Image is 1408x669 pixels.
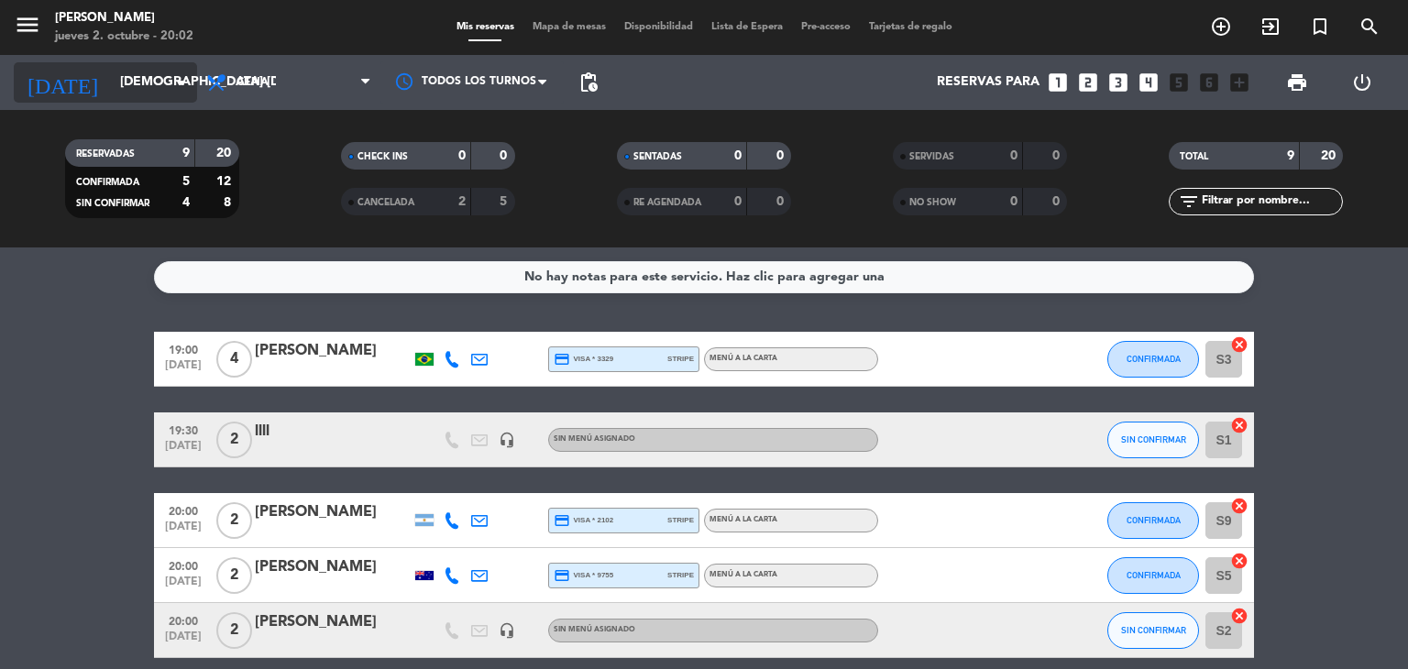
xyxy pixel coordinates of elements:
[1127,515,1181,525] span: CONFIRMADA
[76,178,139,187] span: CONFIRMADA
[458,149,466,162] strong: 0
[500,195,511,208] strong: 5
[160,419,206,440] span: 19:30
[554,512,570,529] i: credit_card
[1052,149,1063,162] strong: 0
[216,175,235,188] strong: 12
[1329,55,1394,110] div: LOG OUT
[76,199,149,208] span: SIN CONFIRMAR
[554,351,613,367] span: visa * 3329
[236,76,269,89] span: Cena
[554,567,570,584] i: credit_card
[14,62,111,103] i: [DATE]
[216,612,252,649] span: 2
[55,9,193,27] div: [PERSON_NAME]
[709,571,777,578] span: MENÚ A LA CARTA
[357,198,414,207] span: CANCELADA
[734,195,742,208] strong: 0
[1358,16,1380,38] i: search
[255,500,411,524] div: [PERSON_NAME]
[1127,354,1181,364] span: CONFIRMADA
[1210,16,1232,38] i: add_circle_outline
[224,196,235,209] strong: 8
[1010,149,1017,162] strong: 0
[1121,625,1186,635] span: SIN CONFIRMAR
[937,75,1039,90] span: Reservas para
[554,512,613,529] span: visa * 2102
[170,71,192,93] i: arrow_drop_down
[667,353,694,365] span: stripe
[909,198,956,207] span: NO SHOW
[1178,191,1200,213] i: filter_list
[1106,71,1130,94] i: looks_3
[667,514,694,526] span: stripe
[1309,16,1331,38] i: turned_in_not
[776,195,787,208] strong: 0
[1127,570,1181,580] span: CONFIRMADA
[1180,152,1208,161] span: TOTAL
[702,22,792,32] span: Lista de Espera
[357,152,408,161] span: CHECK INS
[255,420,411,444] div: llll
[1286,71,1308,93] span: print
[1076,71,1100,94] i: looks_two
[1230,416,1248,434] i: cancel
[1227,71,1251,94] i: add_box
[182,175,190,188] strong: 5
[860,22,962,32] span: Tarjetas de regalo
[1321,149,1339,162] strong: 20
[1010,195,1017,208] strong: 0
[1230,497,1248,515] i: cancel
[667,569,694,581] span: stripe
[792,22,860,32] span: Pre-acceso
[216,557,252,594] span: 2
[255,339,411,363] div: [PERSON_NAME]
[1137,71,1160,94] i: looks_4
[1230,552,1248,570] i: cancel
[160,521,206,542] span: [DATE]
[255,555,411,579] div: [PERSON_NAME]
[160,359,206,380] span: [DATE]
[160,554,206,576] span: 20:00
[255,610,411,634] div: [PERSON_NAME]
[55,27,193,46] div: jueves 2. octubre - 20:02
[1046,71,1070,94] i: looks_one
[182,196,190,209] strong: 4
[160,440,206,461] span: [DATE]
[709,355,777,362] span: MENÚ A LA CARTA
[554,435,635,443] span: Sin menú asignado
[909,152,954,161] span: SERVIDAS
[776,149,787,162] strong: 0
[554,626,635,633] span: Sin menú asignado
[160,631,206,652] span: [DATE]
[216,147,235,159] strong: 20
[160,338,206,359] span: 19:00
[160,576,206,597] span: [DATE]
[633,198,701,207] span: RE AGENDADA
[1259,16,1281,38] i: exit_to_app
[523,22,615,32] span: Mapa de mesas
[160,499,206,521] span: 20:00
[554,351,570,367] i: credit_card
[1230,607,1248,625] i: cancel
[734,149,742,162] strong: 0
[76,149,135,159] span: RESERVADAS
[1121,434,1186,444] span: SIN CONFIRMAR
[524,267,885,288] div: No hay notas para este servicio. Haz clic para agregar una
[458,195,466,208] strong: 2
[499,432,515,448] i: headset_mic
[500,149,511,162] strong: 0
[160,609,206,631] span: 20:00
[14,11,41,38] i: menu
[1052,195,1063,208] strong: 0
[615,22,702,32] span: Disponibilidad
[447,22,523,32] span: Mis reservas
[499,622,515,639] i: headset_mic
[1287,149,1294,162] strong: 9
[1351,71,1373,93] i: power_settings_new
[554,567,613,584] span: visa * 9755
[216,341,252,378] span: 4
[216,422,252,458] span: 2
[633,152,682,161] span: SENTADAS
[1197,71,1221,94] i: looks_6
